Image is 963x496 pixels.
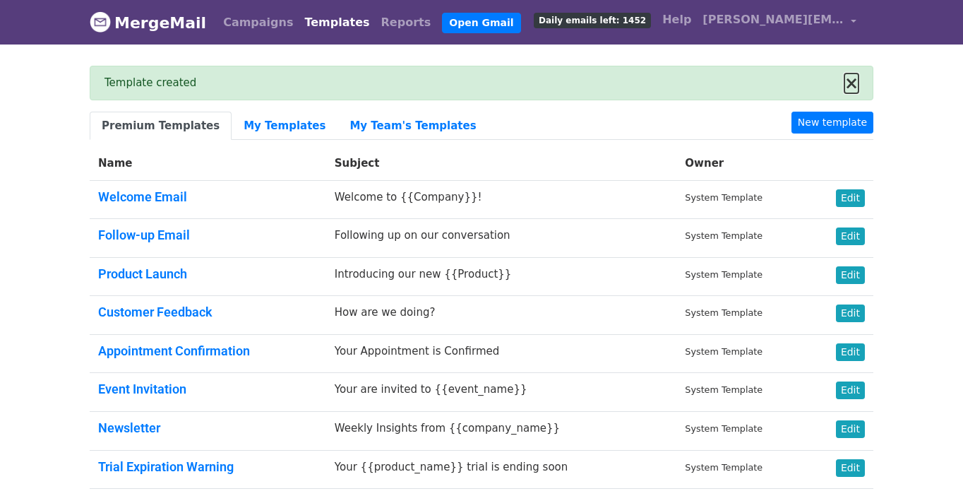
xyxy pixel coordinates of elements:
[376,8,437,37] a: Reports
[676,147,808,180] th: Owner
[442,13,520,33] a: Open Gmail
[90,11,111,33] img: MergeMail logo
[98,266,187,281] a: Product Launch
[534,13,651,28] span: Daily emails left: 1452
[685,462,762,473] small: System Template
[326,296,677,335] td: How are we doing?
[326,334,677,373] td: Your Appointment is Confirmed
[836,189,865,207] a: Edit
[90,112,232,141] a: Premium Templates
[326,373,677,412] td: Your are invited to {{event_name}}
[836,420,865,438] a: Edit
[90,8,206,37] a: MergeMail
[836,305,865,322] a: Edit
[836,382,865,399] a: Edit
[326,412,677,451] td: Weekly Insights from {{company_name}}
[685,269,762,280] small: System Template
[98,382,186,396] a: Event Invitation
[685,192,762,203] small: System Template
[98,189,187,204] a: Welcome Email
[836,459,865,477] a: Edit
[299,8,375,37] a: Templates
[685,423,762,434] small: System Template
[836,343,865,361] a: Edit
[98,343,250,358] a: Appointment Confirmation
[90,147,326,180] th: Name
[657,6,697,34] a: Help
[892,428,963,496] iframe: Chat Widget
[98,459,234,474] a: Trial Expiration Warning
[326,219,677,258] td: Following up on our conversation
[836,228,865,245] a: Edit
[836,266,865,284] a: Edit
[98,420,160,435] a: Newsletter
[104,75,844,91] div: Template created
[232,112,337,141] a: My Templates
[326,147,677,180] th: Subject
[326,257,677,296] td: Introducing our new {{Product}}
[685,230,762,241] small: System Template
[791,112,873,134] a: New template
[685,307,762,318] small: System Template
[685,346,762,357] small: System Template
[685,384,762,395] small: System Template
[337,112,488,141] a: My Team's Templates
[528,6,657,34] a: Daily emails left: 1452
[98,305,213,319] a: Customer Feedback
[844,75,859,92] button: ×
[326,180,677,219] td: Welcome to {{Company}}!
[217,8,299,37] a: Campaigns
[697,6,862,39] a: [PERSON_NAME][EMAIL_ADDRESS][DOMAIN_NAME]
[326,450,677,489] td: Your {{product_name}} trial is ending soon
[702,11,844,28] span: [PERSON_NAME][EMAIL_ADDRESS][DOMAIN_NAME]
[98,228,190,242] a: Follow-up Email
